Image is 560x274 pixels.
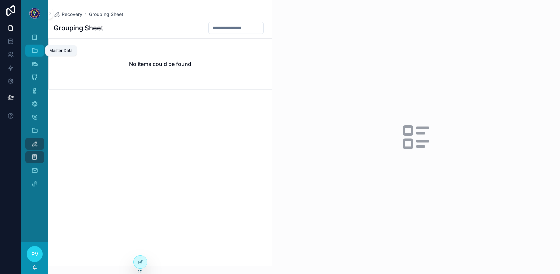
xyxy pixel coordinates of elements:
[129,60,191,68] h2: No items could be found
[31,250,38,258] span: PV
[49,48,73,53] div: Master Data
[62,11,82,18] span: Recovery
[89,11,123,18] a: Grouping Sheet
[29,8,40,19] img: App logo
[21,27,48,198] div: scrollable content
[54,11,82,18] a: Recovery
[54,23,103,33] h1: Grouping Sheet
